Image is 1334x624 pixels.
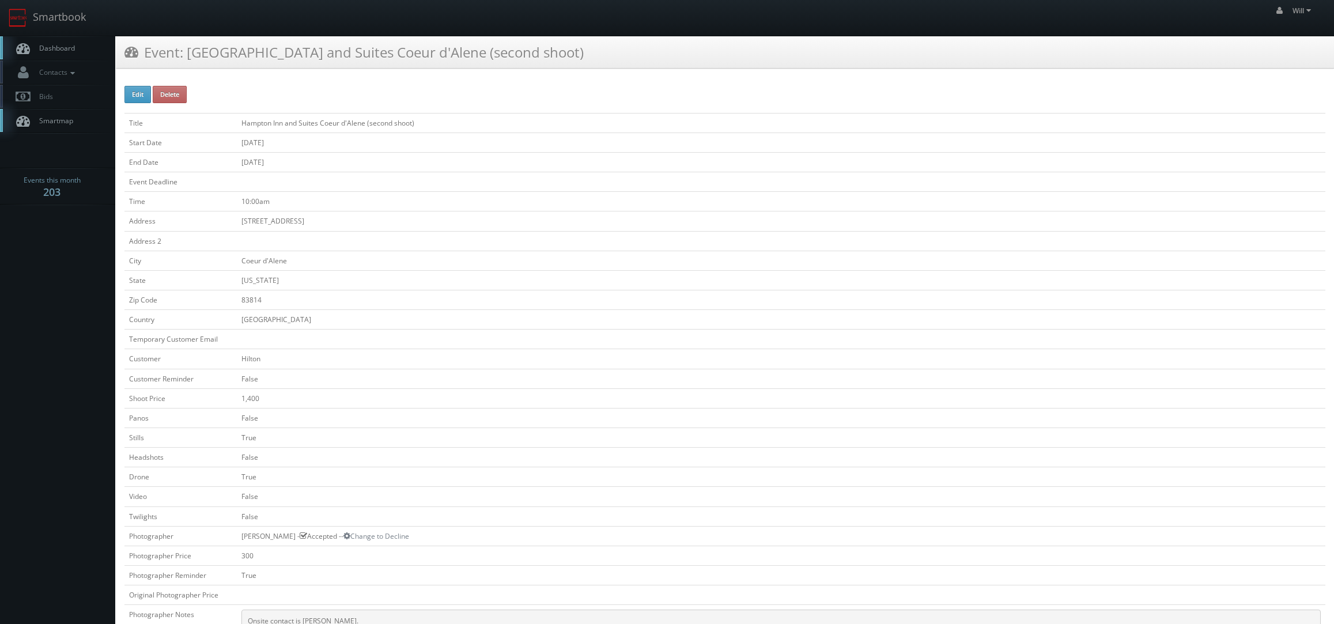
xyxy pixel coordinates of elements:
[9,9,27,27] img: smartbook-logo.png
[237,133,1325,152] td: [DATE]
[237,113,1325,133] td: Hampton Inn and Suites Coeur d'Alene (second shoot)
[237,546,1325,565] td: 300
[124,172,237,192] td: Event Deadline
[124,251,237,270] td: City
[124,467,237,487] td: Drone
[237,428,1325,447] td: True
[124,388,237,408] td: Shoot Price
[237,251,1325,270] td: Coeur d'Alene
[124,585,237,605] td: Original Photographer Price
[237,408,1325,428] td: False
[124,565,237,585] td: Photographer Reminder
[343,531,409,541] a: Change to Decline
[124,487,237,506] td: Video
[124,310,237,330] td: Country
[124,546,237,565] td: Photographer Price
[237,369,1325,388] td: False
[24,175,81,186] span: Events this month
[237,152,1325,172] td: [DATE]
[33,92,53,101] span: Bids
[237,270,1325,290] td: [US_STATE]
[124,152,237,172] td: End Date
[43,185,61,199] strong: 203
[237,388,1325,408] td: 1,400
[237,349,1325,369] td: Hilton
[124,349,237,369] td: Customer
[237,487,1325,506] td: False
[124,192,237,211] td: Time
[237,310,1325,330] td: [GEOGRAPHIC_DATA]
[237,290,1325,309] td: 83814
[237,526,1325,546] td: [PERSON_NAME] - Accepted --
[124,113,237,133] td: Title
[124,448,237,467] td: Headshots
[33,116,73,126] span: Smartmap
[124,133,237,152] td: Start Date
[237,467,1325,487] td: True
[124,86,151,103] button: Edit
[124,428,237,447] td: Stills
[124,42,584,62] h3: Event: [GEOGRAPHIC_DATA] and Suites Coeur d'Alene (second shoot)
[124,330,237,349] td: Temporary Customer Email
[237,448,1325,467] td: False
[153,86,187,103] button: Delete
[237,211,1325,231] td: [STREET_ADDRESS]
[237,565,1325,585] td: True
[124,369,237,388] td: Customer Reminder
[124,270,237,290] td: State
[33,67,78,77] span: Contacts
[124,211,237,231] td: Address
[124,408,237,428] td: Panos
[237,506,1325,526] td: False
[124,506,237,526] td: Twilights
[124,290,237,309] td: Zip Code
[1293,6,1314,16] span: Will
[124,231,237,251] td: Address 2
[124,526,237,546] td: Photographer
[237,192,1325,211] td: 10:00am
[33,43,75,53] span: Dashboard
